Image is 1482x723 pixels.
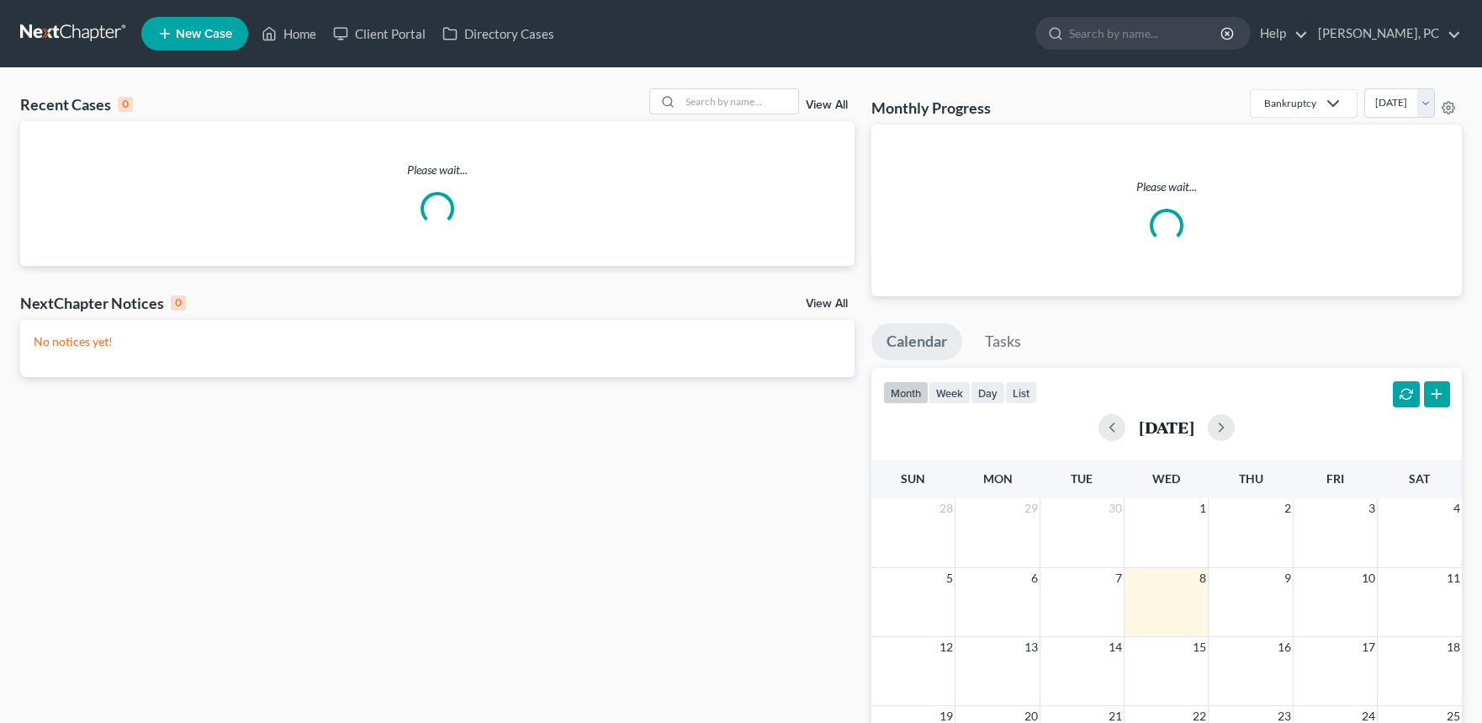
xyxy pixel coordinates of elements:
[20,94,133,114] div: Recent Cases
[1452,498,1462,518] span: 4
[1310,19,1461,49] a: [PERSON_NAME], PC
[1152,471,1180,486] span: Wed
[680,89,798,114] input: Search by name...
[1360,637,1377,657] span: 17
[929,381,971,404] button: week
[20,162,855,178] p: Please wait...
[20,293,186,313] div: NextChapter Notices
[806,99,848,111] a: View All
[1029,568,1040,588] span: 6
[871,98,991,118] h3: Monthly Progress
[118,97,133,112] div: 0
[1367,498,1377,518] span: 3
[1276,637,1293,657] span: 16
[1264,96,1316,110] div: Bankruptcy
[871,323,962,360] a: Calendar
[1023,498,1040,518] span: 29
[1445,568,1462,588] span: 11
[938,637,955,657] span: 12
[1114,568,1124,588] span: 7
[1198,568,1208,588] span: 8
[253,19,325,49] a: Home
[970,323,1036,360] a: Tasks
[434,19,563,49] a: Directory Cases
[1445,637,1462,657] span: 18
[171,295,186,311] div: 0
[325,19,434,49] a: Client Portal
[1139,418,1194,436] h2: [DATE]
[883,381,929,404] button: month
[1409,471,1430,486] span: Sat
[1360,568,1377,588] span: 10
[901,471,925,486] span: Sun
[1283,498,1293,518] span: 2
[971,381,1005,404] button: day
[1283,568,1293,588] span: 9
[1191,637,1208,657] span: 15
[1071,471,1093,486] span: Tue
[1198,498,1208,518] span: 1
[1023,637,1040,657] span: 13
[983,471,1013,486] span: Mon
[1252,19,1308,49] a: Help
[938,498,955,518] span: 28
[1069,18,1223,49] input: Search by name...
[1005,381,1037,404] button: list
[806,298,848,310] a: View All
[1107,498,1124,518] span: 30
[1239,471,1263,486] span: Thu
[1107,637,1124,657] span: 14
[1326,471,1344,486] span: Fri
[176,28,232,40] span: New Case
[885,178,1449,195] p: Please wait...
[34,333,841,350] p: No notices yet!
[945,568,955,588] span: 5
